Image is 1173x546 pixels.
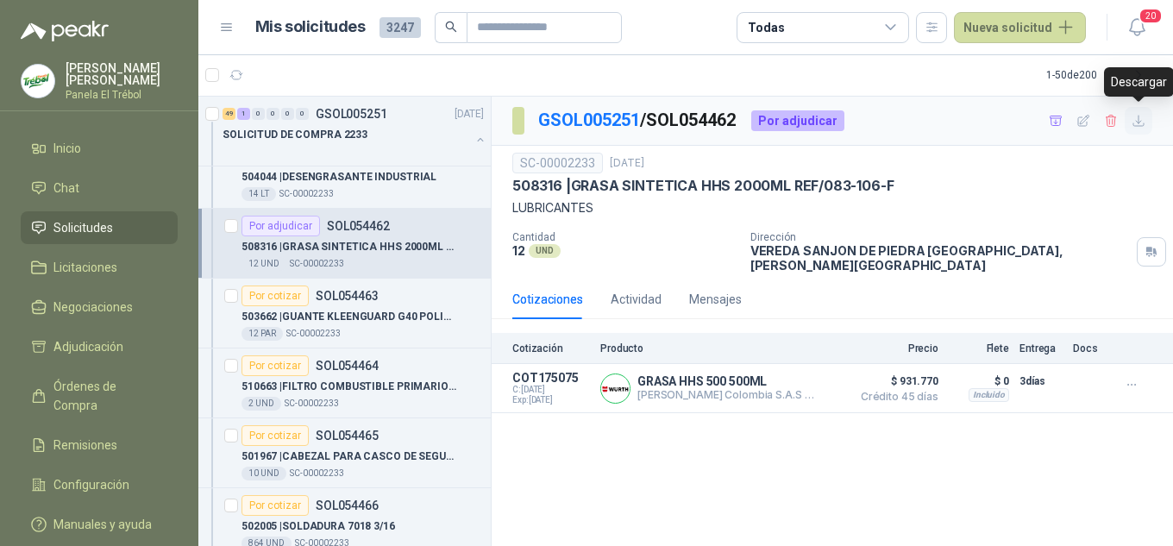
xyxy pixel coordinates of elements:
a: Licitaciones [21,251,178,284]
span: C: [DATE] [512,385,590,395]
div: Por cotizar [241,355,309,376]
a: 49 1 0 0 0 0 GSOL005251[DATE] SOLICITUD DE COMPRA 2233 [223,104,487,159]
span: Crédito 45 días [852,392,938,402]
a: GSOL005251 [538,110,640,130]
div: Por adjudicar [751,110,844,131]
a: Por cotizarSOL054463503662 |GUANTE KLEENGUARD G40 POLIURETANO12 PARSC-00002233 [198,279,491,348]
p: [PERSON_NAME] [PERSON_NAME] [66,62,178,86]
p: Cotización [512,342,590,355]
p: SOL054462 [327,220,390,232]
span: Configuración [53,475,129,494]
p: 504044 | DESENGRASANTE INDUSTRIAL [241,169,436,185]
a: Manuales y ayuda [21,508,178,541]
p: VEREDA SANJON DE PIEDRA [GEOGRAPHIC_DATA] , [PERSON_NAME][GEOGRAPHIC_DATA] [750,243,1130,273]
span: search [445,21,457,33]
p: 3 días [1019,371,1063,392]
div: 12 PAR [241,327,283,341]
div: UND [529,244,561,258]
a: Por cotizarSOL054465501967 |CABEZAL PARA CASCO DE SEGURIDA CON TAFI10 UNDSC-00002233 [198,418,491,488]
p: [DATE] [610,155,644,172]
p: SC-00002233 [290,257,344,271]
p: $ 0 [949,371,1009,392]
p: Precio [852,342,938,355]
p: 508316 | GRASA SINTETICA HHS 2000ML REF/083-106-F [241,239,456,255]
span: Licitaciones [53,258,117,277]
p: 503662 | GUANTE KLEENGUARD G40 POLIURETANO [241,309,456,325]
span: Negociaciones [53,298,133,317]
a: Chat [21,172,178,204]
div: 2 UND [241,397,281,411]
div: 0 [281,108,294,120]
a: Por cotizarSOL054461504044 |DESENGRASANTE INDUSTRIAL14 LTSC-00002233 [198,139,491,209]
p: [DATE] [455,106,484,122]
p: GRASA HHS 500 500ML [637,374,842,388]
p: 508316 | GRASA SINTETICA HHS 2000ML REF/083-106-F [512,177,894,195]
div: 0 [267,108,279,120]
div: 0 [296,108,309,120]
div: 10 UND [241,467,286,480]
span: Inicio [53,139,81,158]
div: 1 - 50 de 200 [1046,61,1152,89]
div: Todas [748,18,784,37]
button: Nueva solicitud [954,12,1086,43]
span: 20 [1138,8,1163,24]
div: 1 [237,108,250,120]
p: 501967 | CABEZAL PARA CASCO DE SEGURIDA CON TAFI [241,449,456,465]
div: 49 [223,108,235,120]
p: [PERSON_NAME] Colombia S.A.S [637,388,842,402]
a: Remisiones [21,429,178,461]
p: Dirección [750,231,1130,243]
div: 0 [252,108,265,120]
span: Remisiones [53,436,117,455]
span: Solicitudes [53,218,113,237]
div: Directo [805,388,850,402]
p: SOL054463 [316,290,379,302]
a: Solicitudes [21,211,178,244]
p: Panela El Trébol [66,90,178,100]
p: SOL054466 [316,499,379,511]
span: Manuales y ayuda [53,515,152,534]
p: GSOL005251 [316,108,387,120]
a: Inicio [21,132,178,165]
h1: Mis solicitudes [255,15,366,40]
div: SC-00002233 [512,153,603,173]
p: SC-00002233 [279,187,334,201]
a: Configuración [21,468,178,501]
span: $ 931.770 [852,371,938,392]
p: 502005 | SOLDADURA 7018 3/16 [241,518,395,535]
p: SOL054465 [316,430,379,442]
p: SC-00002233 [290,467,344,480]
div: Por adjudicar [241,216,320,236]
p: SC-00002233 [285,397,339,411]
p: Flete [949,342,1009,355]
span: Adjudicación [53,337,123,356]
span: 3247 [379,17,421,38]
p: COT175075 [512,371,590,385]
div: Cotizaciones [512,290,583,309]
div: Por cotizar [241,425,309,446]
span: Exp: [DATE] [512,395,590,405]
p: / SOL054462 [538,107,737,134]
p: SOL054464 [316,360,379,372]
div: Mensajes [689,290,742,309]
a: Negociaciones [21,291,178,323]
button: 20 [1121,12,1152,43]
p: Entrega [1019,342,1063,355]
div: 14 LT [241,187,276,201]
div: Por cotizar [241,495,309,516]
span: Chat [53,179,79,198]
p: SC-00002233 [286,327,341,341]
div: 12 UND [241,257,286,271]
img: Company Logo [22,65,54,97]
p: Cantidad [512,231,737,243]
p: 12 [512,243,525,258]
a: Adjudicación [21,330,178,363]
p: LUBRICANTES [512,198,1152,217]
a: Por adjudicarSOL054462508316 |GRASA SINTETICA HHS 2000ML REF/083-106-F12 UNDSC-00002233 [198,209,491,279]
div: Actividad [611,290,662,309]
p: Producto [600,342,842,355]
img: Logo peakr [21,21,109,41]
a: Por cotizarSOL054464510663 |FILTRO COMBUSTIBLE PRIMARIO EF1802 HINO2 UNDSC-00002233 [198,348,491,418]
img: Company Logo [601,374,630,403]
a: Órdenes de Compra [21,370,178,422]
